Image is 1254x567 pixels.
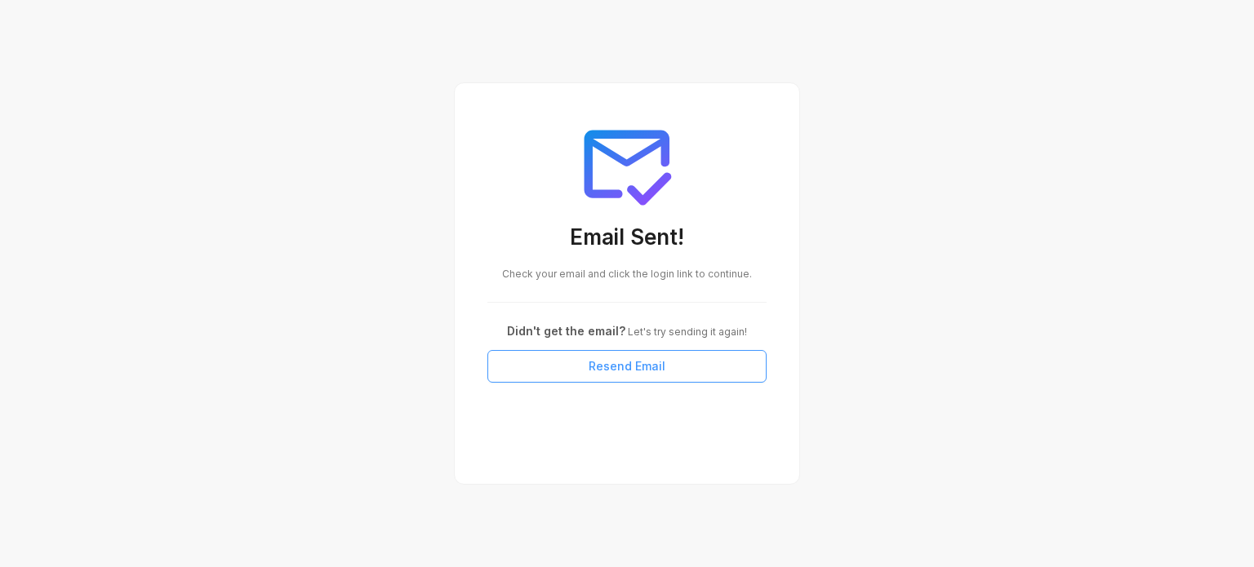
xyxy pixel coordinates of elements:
span: Resend Email [589,357,665,375]
button: Resend Email [487,350,767,383]
span: Check your email and click the login link to continue. [502,268,752,280]
span: Didn't get the email? [507,324,625,338]
span: Let's try sending it again! [625,326,747,338]
h3: Email Sent! [487,224,767,254]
